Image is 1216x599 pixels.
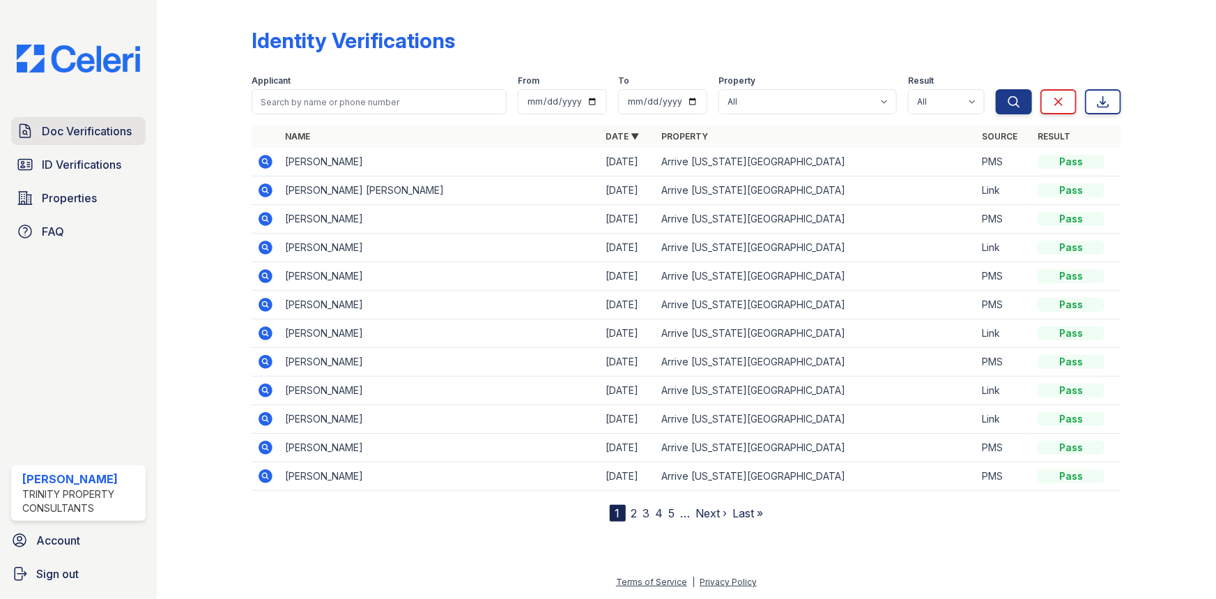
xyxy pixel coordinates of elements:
td: Arrive [US_STATE][GEOGRAPHIC_DATA] [656,176,976,205]
td: Link [976,176,1032,205]
td: [PERSON_NAME] [279,434,600,462]
td: [PERSON_NAME] [279,148,600,176]
td: [PERSON_NAME] [279,405,600,434]
label: Property [718,75,755,86]
a: Sign out [6,560,151,588]
label: From [518,75,539,86]
td: [DATE] [600,348,656,377]
label: To [618,75,629,86]
span: ID Verifications [42,156,121,173]
td: [PERSON_NAME] [279,262,600,291]
a: Properties [11,184,146,212]
a: 4 [656,506,663,520]
td: PMS [976,262,1032,291]
td: PMS [976,462,1032,491]
td: PMS [976,434,1032,462]
td: Arrive [US_STATE][GEOGRAPHIC_DATA] [656,434,976,462]
td: [DATE] [600,176,656,205]
td: Link [976,377,1032,405]
td: [DATE] [600,319,656,348]
td: [DATE] [600,291,656,319]
div: Identity Verifications [252,28,455,53]
td: Arrive [US_STATE][GEOGRAPHIC_DATA] [656,234,976,262]
td: Arrive [US_STATE][GEOGRAPHIC_DATA] [656,148,976,176]
td: Link [976,319,1032,348]
span: Doc Verifications [42,123,132,139]
td: [PERSON_NAME] [279,205,600,234]
a: Date ▼ [606,131,639,142]
div: Pass [1038,241,1105,255]
td: Arrive [US_STATE][GEOGRAPHIC_DATA] [656,377,976,405]
td: Arrive [US_STATE][GEOGRAPHIC_DATA] [656,205,976,234]
div: Pass [1038,326,1105,340]
td: [DATE] [600,234,656,262]
div: Pass [1038,412,1105,426]
td: [DATE] [600,148,656,176]
div: Pass [1038,269,1105,283]
a: Privacy Policy [700,577,757,587]
div: Trinity Property Consultants [22,487,140,515]
div: Pass [1038,469,1105,483]
td: [DATE] [600,434,656,462]
div: Pass [1038,183,1105,197]
a: Account [6,526,151,554]
div: Pass [1038,298,1105,312]
td: Link [976,405,1032,434]
td: [PERSON_NAME] [279,462,600,491]
span: Sign out [36,566,79,582]
a: Doc Verifications [11,117,146,145]
td: [PERSON_NAME] [279,348,600,377]
a: ID Verifications [11,151,146,179]
div: [PERSON_NAME] [22,471,140,487]
td: Arrive [US_STATE][GEOGRAPHIC_DATA] [656,462,976,491]
td: [DATE] [600,262,656,291]
a: Last » [733,506,764,520]
span: … [681,505,691,522]
input: Search by name or phone number [252,89,507,114]
div: Pass [1038,155,1105,169]
td: [PERSON_NAME] [279,377,600,405]
td: PMS [976,148,1032,176]
td: [DATE] [600,205,656,234]
label: Result [908,75,934,86]
a: Source [982,131,1017,142]
td: PMS [976,205,1032,234]
div: Pass [1038,441,1105,455]
td: Link [976,234,1032,262]
a: 5 [669,506,675,520]
td: PMS [976,291,1032,319]
a: 3 [643,506,650,520]
td: [DATE] [600,405,656,434]
td: Arrive [US_STATE][GEOGRAPHIC_DATA] [656,262,976,291]
label: Applicant [252,75,291,86]
a: Result [1038,131,1070,142]
a: FAQ [11,218,146,245]
div: 1 [610,505,626,522]
div: Pass [1038,212,1105,226]
td: [PERSON_NAME] [279,319,600,348]
span: FAQ [42,223,64,240]
img: CE_Logo_Blue-a8612792a0a2168367f1c8372b55b34899dd931a85d93a1a3d3e32e68fde9ad4.png [6,45,151,73]
div: | [692,577,695,587]
a: 2 [631,506,638,520]
a: Name [285,131,310,142]
span: Properties [42,190,97,206]
td: Arrive [US_STATE][GEOGRAPHIC_DATA] [656,405,976,434]
td: Arrive [US_STATE][GEOGRAPHIC_DATA] [656,348,976,377]
a: Property [661,131,708,142]
div: Pass [1038,355,1105,369]
td: Arrive [US_STATE][GEOGRAPHIC_DATA] [656,291,976,319]
td: [DATE] [600,377,656,405]
a: Terms of Service [616,577,687,587]
a: Next › [696,506,728,520]
div: Pass [1038,384,1105,397]
td: Arrive [US_STATE][GEOGRAPHIC_DATA] [656,319,976,348]
td: [PERSON_NAME] [279,291,600,319]
td: [PERSON_NAME] [279,234,600,262]
td: PMS [976,348,1032,377]
td: [DATE] [600,462,656,491]
td: [PERSON_NAME] [PERSON_NAME] [279,176,600,205]
span: Account [36,532,80,549]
